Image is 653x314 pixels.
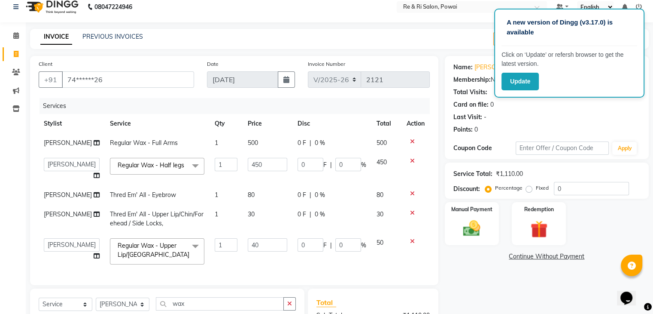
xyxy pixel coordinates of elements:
input: Enter Offer / Coupon Code [516,142,609,155]
span: 30 [248,210,255,218]
span: Regular Wax - Full Arms [110,139,178,147]
label: Redemption [524,206,554,213]
div: Coupon Code [453,144,516,153]
span: 50 [377,239,383,246]
div: Service Total: [453,169,492,179]
img: _cash.svg [458,219,486,238]
span: 1 [215,139,218,147]
label: Manual Payment [451,206,492,213]
span: F [323,241,327,250]
label: Date [207,60,219,68]
img: _gift.svg [525,219,553,240]
a: [PERSON_NAME] [474,63,522,72]
span: 80 [248,191,255,199]
span: 0 F [298,139,306,148]
th: Price [243,114,292,133]
div: Total Visits: [453,88,487,97]
span: 0 % [315,139,325,148]
span: 30 [377,210,383,218]
div: Last Visit: [453,113,482,122]
a: Continue Without Payment [446,252,647,261]
iframe: chat widget [617,280,644,305]
div: No Active Membership [453,75,640,84]
span: Thred Em' All - Upper Lip/Chin/Forehead / Side Locks, [110,210,203,227]
a: x [189,251,193,259]
div: Card on file: [453,100,489,109]
div: Discount: [453,185,480,194]
label: Fixed [536,184,549,192]
label: Percentage [495,184,522,192]
span: 1 [215,210,218,218]
span: Total [316,298,336,307]
span: | [310,139,311,148]
th: Disc [292,114,371,133]
button: Apply [612,142,637,155]
span: 80 [377,191,383,199]
span: % [361,241,366,250]
span: 500 [248,139,258,147]
span: Regular Wax - Half legs [118,161,184,169]
p: A new version of Dingg (v3.17.0) is available [507,18,632,37]
div: 0 [474,125,478,134]
span: | [330,160,332,169]
p: Click on ‘Update’ or refersh browser to get the latest version. [501,50,637,68]
button: Create New [493,32,543,46]
span: % [361,160,366,169]
span: | [310,191,311,200]
div: 0 [490,100,494,109]
div: - [484,113,486,122]
th: Stylist [39,114,105,133]
label: Invoice Number [308,60,345,68]
span: 1 [215,191,218,199]
button: +91 [39,71,63,88]
span: | [330,241,332,250]
span: 0 % [315,210,325,219]
span: F [323,160,327,169]
div: Name: [453,63,473,72]
span: 0 % [315,191,325,200]
input: Search by Name/Mobile/Email/Code [62,71,194,88]
a: INVOICE [40,29,72,45]
input: Search or Scan [156,297,284,311]
span: 0 F [298,210,306,219]
span: 450 [377,158,387,166]
th: Qty [210,114,243,133]
span: | [310,210,311,219]
div: Points: [453,125,473,134]
span: 500 [377,139,387,147]
span: 0 F [298,191,306,200]
a: x [184,161,188,169]
span: Thred Em' All - Eyebrow [110,191,176,199]
span: [PERSON_NAME] [44,210,92,218]
th: Action [401,114,430,133]
div: ₹1,110.00 [496,169,523,179]
th: Service [105,114,210,133]
span: [PERSON_NAME] [44,139,92,147]
div: Services [39,98,436,114]
a: PREVIOUS INVOICES [82,33,143,40]
div: Membership: [453,75,491,84]
label: Client [39,60,52,68]
th: Total [371,114,401,133]
span: Regular Wax - Upper Lip/[GEOGRAPHIC_DATA] [118,242,189,259]
button: Update [501,73,539,90]
span: [PERSON_NAME] [44,191,92,199]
